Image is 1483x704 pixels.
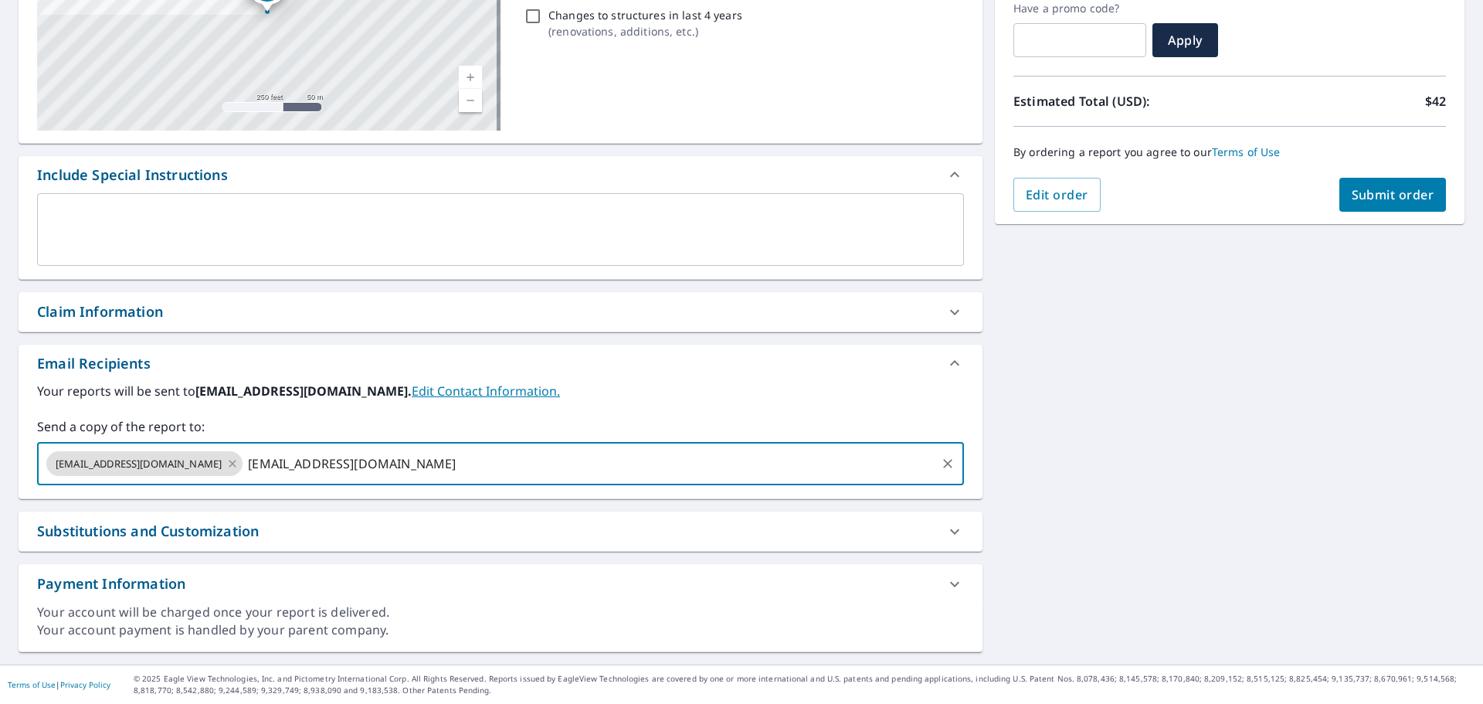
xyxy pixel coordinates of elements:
[19,292,982,332] div: Claim Information
[1026,186,1088,203] span: Edit order
[1013,2,1146,15] label: Have a promo code?
[19,512,982,551] div: Substitutions and Customization
[134,673,1475,696] p: © 2025 Eagle View Technologies, Inc. and Pictometry International Corp. All Rights Reserved. Repo...
[37,621,964,639] div: Your account payment is handled by your parent company.
[37,417,964,436] label: Send a copy of the report to:
[1165,32,1206,49] span: Apply
[37,521,259,542] div: Substitutions and Customization
[459,89,482,112] a: Current Level 17, Zoom Out
[459,66,482,89] a: Current Level 17, Zoom In
[46,457,231,471] span: [EMAIL_ADDRESS][DOMAIN_NAME]
[937,453,959,474] button: Clear
[1013,145,1446,159] p: By ordering a report you agree to our
[19,156,982,193] div: Include Special Instructions
[1013,92,1230,111] p: Estimated Total (USD):
[8,679,56,690] a: Terms of Use
[1152,23,1218,57] button: Apply
[548,7,742,23] p: Changes to structures in last 4 years
[1352,186,1434,203] span: Submit order
[37,573,185,594] div: Payment Information
[8,680,110,689] p: |
[412,383,560,400] a: EditContactInfo
[60,679,110,690] a: Privacy Policy
[19,345,982,382] div: Email Recipients
[195,383,412,400] b: [EMAIL_ADDRESS][DOMAIN_NAME].
[37,301,163,322] div: Claim Information
[19,564,982,604] div: Payment Information
[37,604,964,621] div: Your account will be charged once your report is delivered.
[1339,178,1447,212] button: Submit order
[37,382,964,400] label: Your reports will be sent to
[548,23,742,39] p: ( renovations, additions, etc. )
[1425,92,1446,111] p: $42
[1013,178,1101,212] button: Edit order
[46,451,243,476] div: [EMAIL_ADDRESS][DOMAIN_NAME]
[37,353,151,374] div: Email Recipients
[1212,145,1281,159] a: Terms of Use
[37,165,228,185] div: Include Special Instructions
